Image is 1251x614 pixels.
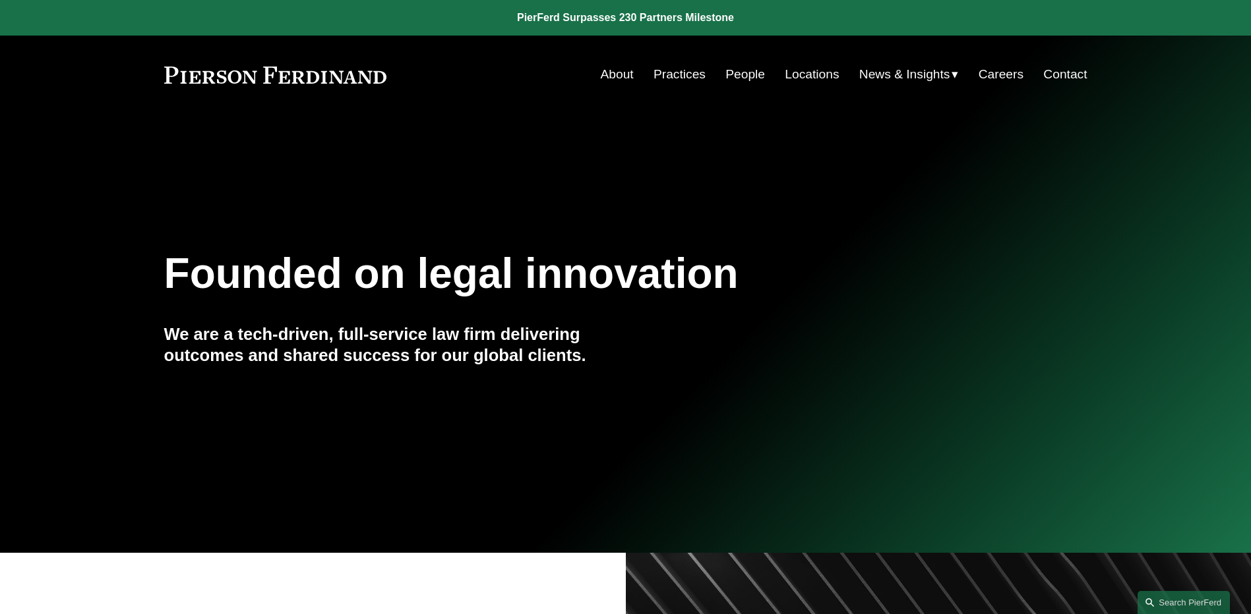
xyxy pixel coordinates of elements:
a: Careers [979,62,1023,87]
a: People [725,62,765,87]
a: Practices [654,62,706,87]
h4: We are a tech-driven, full-service law firm delivering outcomes and shared success for our global... [164,323,626,366]
span: News & Insights [859,63,950,86]
a: folder dropdown [859,62,959,87]
h1: Founded on legal innovation [164,250,934,298]
a: Locations [785,62,839,87]
a: Contact [1043,62,1087,87]
a: Search this site [1138,591,1230,614]
a: About [601,62,634,87]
